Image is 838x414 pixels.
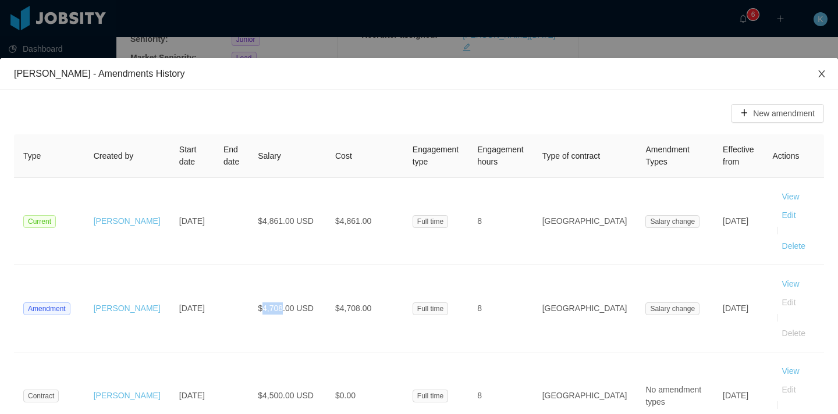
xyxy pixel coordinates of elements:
span: $4,500.00 USD [258,391,314,400]
td: [DATE] [170,265,214,352]
div: [PERSON_NAME] - Amendments History [14,67,824,80]
span: Full time [413,390,448,402]
td: [GEOGRAPHIC_DATA] [533,265,637,352]
span: Engagement hours [477,145,523,166]
a: [PERSON_NAME] [94,304,161,313]
span: $0.00 [335,391,356,400]
span: Effective from [723,145,754,166]
button: Close [805,58,838,91]
span: 8 [477,391,482,400]
span: Current [23,215,56,228]
span: No amendment types [645,385,701,406]
i: icon: close [817,69,826,78]
span: Contract [23,390,59,402]
a: [PERSON_NAME] [94,216,161,226]
span: Full time [413,302,448,315]
button: Edit [773,293,805,312]
span: Created by [94,151,133,160]
button: View [773,362,809,380]
span: Salary change [645,302,699,315]
span: Type of contract [542,151,601,160]
button: Delete [773,237,815,255]
span: Cost [335,151,352,160]
span: Actions [773,151,800,160]
span: Amendment [23,302,70,315]
button: Edit [773,206,805,224]
a: [PERSON_NAME] [94,391,161,400]
td: [DATE] [713,265,763,352]
span: $4,708.00 [335,304,371,313]
span: Full time [413,215,448,228]
td: [GEOGRAPHIC_DATA] [533,178,637,265]
span: Type [23,151,41,160]
span: $4,708.00 USD [258,304,314,313]
span: $4,861.00 [335,216,371,226]
span: Salary change [645,215,699,228]
button: icon: plusNew amendment [731,104,824,123]
span: Start date [179,145,197,166]
span: Engagement type [413,145,459,166]
span: End date [223,145,239,166]
td: [DATE] [170,178,214,265]
button: Edit [773,380,805,399]
span: 8 [477,304,482,313]
span: 8 [477,216,482,226]
button: View [773,274,809,293]
button: View [773,187,809,206]
span: $4,861.00 USD [258,216,314,226]
span: Salary [258,151,281,160]
span: Amendment Types [645,145,689,166]
td: [DATE] [713,178,763,265]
